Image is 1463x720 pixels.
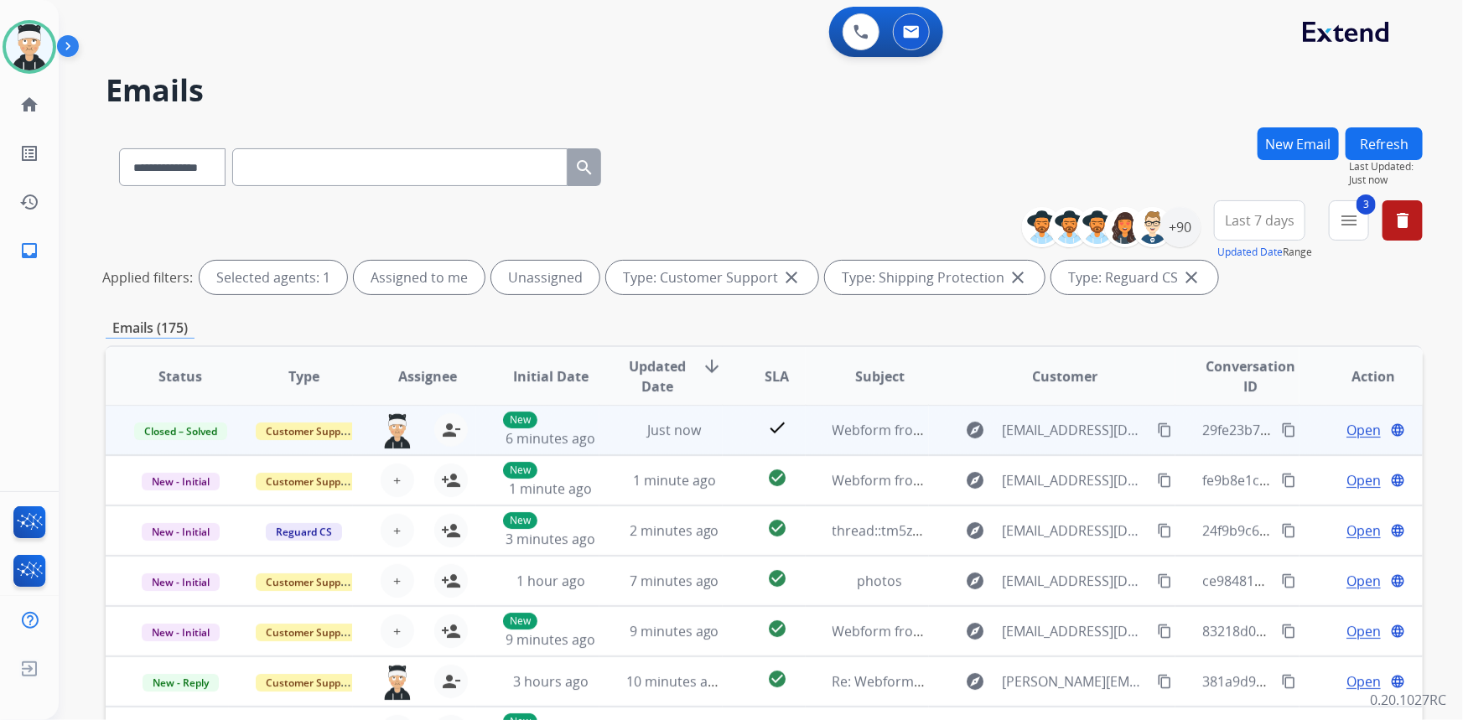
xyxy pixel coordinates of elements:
button: + [381,464,414,497]
mat-icon: content_copy [1281,523,1296,538]
span: 9 minutes ago [506,630,595,649]
span: New - Initial [142,573,220,591]
span: Customer Support [256,674,365,692]
span: New - Initial [142,624,220,641]
span: Just now [647,421,701,439]
span: Re: Webform from [PERSON_NAME][EMAIL_ADDRESS][DOMAIN_NAME] on [DATE] [833,672,1339,691]
span: Open [1346,521,1381,541]
span: Assignee [398,366,457,386]
mat-icon: explore [966,671,986,692]
img: avatar [6,23,53,70]
span: + [393,470,401,490]
span: [EMAIL_ADDRESS][DOMAIN_NAME] [1003,470,1149,490]
p: New [503,512,537,529]
mat-icon: history [19,192,39,212]
mat-icon: explore [966,420,986,440]
mat-icon: content_copy [1281,422,1296,438]
span: Customer Support [256,624,365,641]
span: Customer Support [256,473,365,490]
mat-icon: close [781,267,802,287]
mat-icon: content_copy [1157,422,1172,438]
mat-icon: content_copy [1157,573,1172,588]
span: [PERSON_NAME][EMAIL_ADDRESS][DOMAIN_NAME] [1003,671,1149,692]
span: + [393,621,401,641]
span: SLA [765,366,789,386]
span: 6 minutes ago [506,429,595,448]
span: Updated Date [626,356,688,396]
mat-icon: language [1390,523,1405,538]
span: Last 7 days [1225,217,1294,224]
div: Unassigned [491,261,599,294]
span: Customer Support [256,422,365,440]
mat-icon: check_circle [767,518,787,538]
mat-icon: check_circle [767,468,787,488]
span: Type [288,366,319,386]
div: Assigned to me [354,261,485,294]
span: 1 minute ago [633,471,716,489]
span: New - Reply [143,674,219,692]
span: thread::tm5z4NfFAji75yPfGHZZ3jk:: ] [833,521,1058,540]
th: Action [1300,347,1423,406]
span: Open [1346,420,1381,440]
span: Closed – Solved [134,422,227,440]
p: New [503,412,537,428]
mat-icon: explore [966,521,986,541]
span: fe9b8e1c-c5dd-4079-a25e-5430aab4f284 [1202,471,1455,489]
span: 3 [1357,194,1376,215]
button: + [381,514,414,547]
span: 7 minutes ago [630,572,719,590]
span: 381a9d95-bc6f-462e-9959-80f9573a43bc [1202,672,1455,691]
span: Open [1346,671,1381,692]
mat-icon: person_remove [441,420,461,440]
mat-icon: language [1390,422,1405,438]
span: Status [158,366,202,386]
span: [EMAIL_ADDRESS][DOMAIN_NAME] [1003,521,1149,541]
mat-icon: person_add [441,470,461,490]
span: Range [1217,245,1312,259]
mat-icon: close [1008,267,1028,287]
mat-icon: content_copy [1157,523,1172,538]
span: 83218d0e-7a18-4fac-ab52-15098a3ba454 [1202,622,1459,640]
div: Selected agents: 1 [200,261,347,294]
span: 10 minutes ago [626,672,724,691]
mat-icon: delete [1393,210,1413,231]
span: 2 minutes ago [630,521,719,540]
div: +90 [1160,207,1201,247]
mat-icon: content_copy [1157,674,1172,689]
mat-icon: explore [966,621,986,641]
span: Reguard CS [266,523,342,541]
mat-icon: search [574,158,594,178]
span: Initial Date [513,366,589,386]
span: 3 hours ago [513,672,589,691]
mat-icon: menu [1339,210,1359,231]
span: + [393,521,401,541]
p: Emails (175) [106,318,195,339]
mat-icon: content_copy [1281,674,1296,689]
mat-icon: check_circle [767,568,787,588]
button: New Email [1258,127,1339,160]
span: Open [1346,621,1381,641]
mat-icon: check_circle [767,669,787,689]
span: Webform from [EMAIL_ADDRESS][DOMAIN_NAME] on [DATE] [833,622,1212,640]
mat-icon: content_copy [1157,473,1172,488]
mat-icon: content_copy [1281,624,1296,639]
span: [EMAIL_ADDRESS][DOMAIN_NAME] [1003,621,1149,641]
h2: Emails [106,74,1423,107]
mat-icon: content_copy [1281,473,1296,488]
span: Customer Support [256,573,365,591]
button: Refresh [1346,127,1423,160]
mat-icon: content_copy [1157,624,1172,639]
mat-icon: arrow_downward [702,356,722,376]
mat-icon: language [1390,473,1405,488]
span: 29fe23b7-2dd8-45ed-b5a8-21d5bb8432ec [1202,421,1463,439]
mat-icon: language [1390,674,1405,689]
span: photos [858,572,903,590]
mat-icon: person_add [441,621,461,641]
span: Conversation ID [1202,356,1298,396]
button: Updated Date [1217,246,1283,259]
div: Type: Customer Support [606,261,818,294]
mat-icon: check [767,417,787,438]
span: 24f9b9c6-c16c-4add-ba4d-a0f2de9c44f3 [1202,521,1452,540]
mat-icon: person_remove [441,671,461,692]
div: Type: Shipping Protection [825,261,1045,294]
